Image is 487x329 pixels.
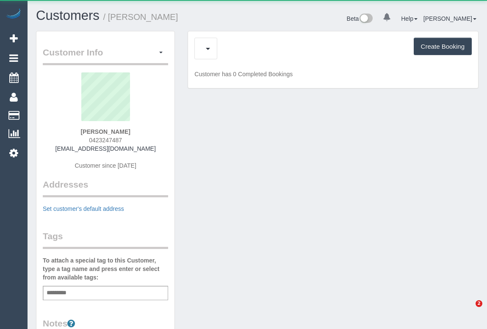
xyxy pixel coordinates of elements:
[43,205,124,212] a: Set customer's default address
[43,46,168,65] legend: Customer Info
[414,38,472,55] button: Create Booking
[476,300,482,307] span: 2
[103,12,178,22] small: / [PERSON_NAME]
[194,70,472,78] p: Customer has 0 Completed Bookings
[458,300,479,321] iframe: Intercom live chat
[43,256,168,282] label: To attach a special tag to this Customer, type a tag name and press enter or select from availabl...
[89,137,122,144] span: 0423247487
[55,145,156,152] a: [EMAIL_ADDRESS][DOMAIN_NAME]
[347,15,373,22] a: Beta
[5,8,22,20] img: Automaid Logo
[423,15,476,22] a: [PERSON_NAME]
[80,128,130,135] strong: [PERSON_NAME]
[75,162,136,169] span: Customer since [DATE]
[359,14,373,25] img: New interface
[36,8,100,23] a: Customers
[43,230,168,249] legend: Tags
[401,15,418,22] a: Help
